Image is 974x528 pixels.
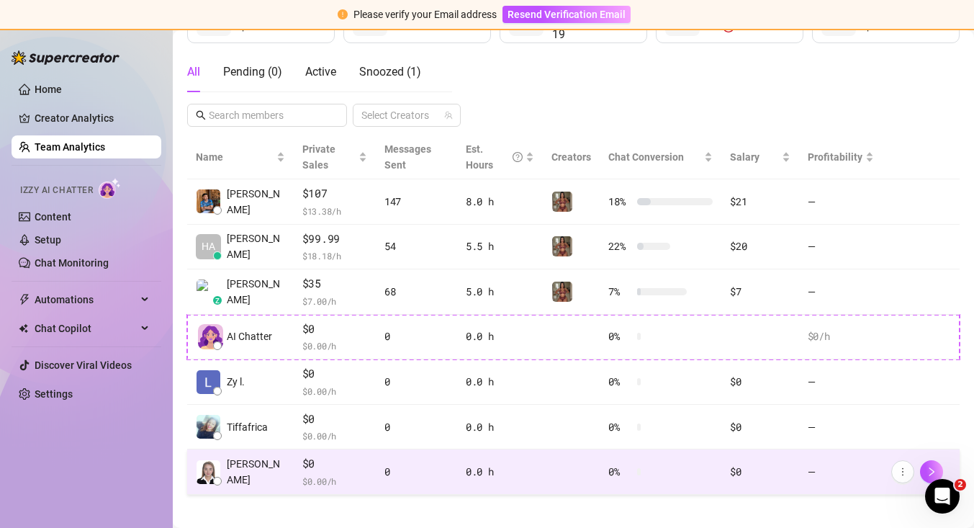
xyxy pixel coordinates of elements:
[730,374,790,390] div: $0
[338,9,348,19] span: exclamation-circle
[353,6,497,22] div: Please verify your Email address
[466,141,523,173] div: Est. Hours
[608,419,631,435] span: 0 %
[552,282,572,302] img: Greek
[730,194,790,210] div: $21
[799,359,883,405] td: —
[302,321,367,338] span: $0
[608,238,631,254] span: 22 %
[466,284,535,300] div: 5.0 h
[508,9,626,20] span: Resend Verification Email
[502,6,631,23] button: Resend Verification Email
[302,231,367,248] span: $99.99
[187,135,294,179] th: Name
[209,107,327,123] input: Search members
[19,323,28,334] img: Chat Copilot
[730,238,790,254] div: $20
[513,141,523,173] span: question-circle
[302,185,367,202] span: $107
[384,328,448,344] div: 0
[35,288,137,311] span: Automations
[35,359,132,371] a: Discover Viral Videos
[730,419,790,435] div: $0
[608,374,631,390] span: 0 %
[227,374,245,390] span: Zy l.
[466,194,535,210] div: 8.0 h
[799,179,883,225] td: —
[197,415,220,439] img: Tiffafrica
[302,294,367,308] span: $ 7.00 /h
[466,374,535,390] div: 0.0 h
[302,275,367,292] span: $35
[466,419,535,435] div: 0.0 h
[384,464,448,480] div: 0
[227,276,285,308] span: [PERSON_NAME]
[302,339,367,353] span: $ 0.00 /h
[552,26,635,43] span: 19
[302,143,335,171] span: Private Sales
[552,236,572,256] img: Greek
[187,63,200,81] div: All
[925,479,960,514] iframe: Intercom live chat
[35,107,150,130] a: Creator Analytics
[608,328,631,344] span: 0 %
[302,411,367,428] span: $0
[799,225,883,270] td: —
[799,405,883,450] td: —
[898,467,908,477] span: more
[302,474,367,488] span: $ 0.00 /h
[730,284,790,300] div: $7
[543,135,600,179] th: Creators
[19,294,30,305] span: thunderbolt
[197,189,220,213] img: Chester Tagayun…
[730,464,790,480] div: $0
[196,149,274,165] span: Name
[552,192,572,212] img: Greek
[227,186,285,218] span: [PERSON_NAME]
[444,111,453,120] span: team
[926,467,937,477] span: right
[223,63,282,81] div: Pending ( 0 )
[202,238,215,254] span: HA
[302,384,367,398] span: $ 0.00 /h
[384,143,431,171] span: Messages Sent
[955,479,966,491] span: 2
[302,249,367,263] span: $ 18.18 /h
[99,178,121,199] img: AI Chatter
[197,279,220,303] img: Alva K
[197,460,220,484] img: frances moya
[608,284,631,300] span: 7 %
[302,204,367,218] span: $ 13.38 /h
[227,328,272,344] span: AI Chatter
[35,84,62,95] a: Home
[227,419,268,435] span: Tiffafrica
[198,324,223,349] img: izzy-ai-chatter-avatar-DDCN_rTZ.svg
[35,211,71,223] a: Content
[213,296,222,305] div: z
[608,464,631,480] span: 0 %
[608,194,631,210] span: 18 %
[466,328,535,344] div: 0.0 h
[12,50,120,65] img: logo-BBDzfeDw.svg
[20,184,93,197] span: Izzy AI Chatter
[466,464,535,480] div: 0.0 h
[384,284,448,300] div: 68
[466,238,535,254] div: 5.5 h
[196,110,206,120] span: search
[302,429,367,443] span: $ 0.00 /h
[302,365,367,382] span: $0
[808,328,874,344] div: $0 /h
[384,419,448,435] div: 0
[384,374,448,390] div: 0
[799,449,883,495] td: —
[608,151,684,163] span: Chat Conversion
[197,370,220,394] img: Zy lei
[384,238,448,254] div: 54
[35,257,109,269] a: Chat Monitoring
[227,231,285,262] span: [PERSON_NAME]
[35,234,61,246] a: Setup
[384,194,448,210] div: 147
[808,151,862,163] span: Profitability
[35,388,73,400] a: Settings
[730,151,759,163] span: Salary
